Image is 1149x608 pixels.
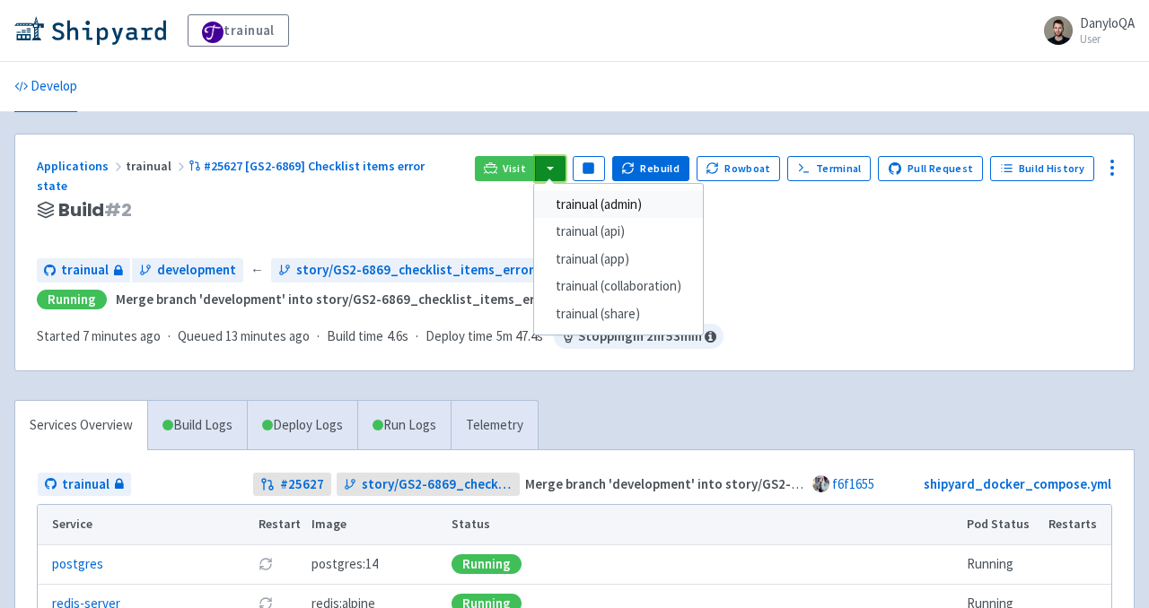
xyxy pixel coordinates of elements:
a: Pull Request [878,156,983,181]
a: Applications [37,158,126,174]
a: trainual (share) [534,300,703,328]
a: trainual (app) [534,246,703,274]
a: trainual (admin) [534,191,703,219]
button: Rebuild [612,156,689,181]
a: Build History [990,156,1094,181]
span: DanyloQA [1080,14,1135,31]
a: trainual (collaboration) [534,273,703,300]
a: Terminal [787,156,871,181]
th: Image [306,505,446,544]
span: # 2 [104,197,132,222]
button: Rowboat [697,156,781,181]
span: trainual [61,260,109,281]
a: f6f1655 [832,475,874,492]
span: Deploy time [425,326,493,347]
span: Started [37,327,161,344]
span: story/GS2-6869_checklist_items_error_state [362,474,513,495]
strong: # 25627 [280,474,324,495]
span: Build [58,200,132,221]
a: development [132,258,243,282]
a: Visit [475,156,536,181]
span: trainual [126,158,189,174]
th: Restart [252,505,306,544]
span: Visit [503,161,526,176]
a: Build Logs [148,401,247,450]
a: Telemetry [451,401,538,450]
time: 13 minutes ago [225,327,310,344]
span: 4.6s [387,326,408,347]
a: #25627 [GS2-6869] Checklist items error state [37,158,425,195]
a: Deploy Logs [247,401,357,450]
time: 7 minutes ago [83,327,161,344]
a: trainual [188,14,289,47]
th: Service [38,505,252,544]
strong: Merge branch 'development' into story/GS2-6869_checklist_items_error_state [525,475,1004,492]
a: story/GS2-6869_checklist_items_error_state [271,258,583,282]
img: Shipyard logo [14,16,166,45]
div: Running [452,554,522,574]
div: Running [37,290,107,310]
span: Build time [327,326,383,347]
a: Run Logs [357,401,451,450]
a: Develop [14,62,77,112]
a: postgres [52,554,103,575]
span: 5m 47.4s [496,326,543,347]
span: Queued [178,327,310,344]
span: Stopping in 2 hr 53 min [554,324,724,349]
span: ← [250,260,264,281]
td: Running [961,544,1043,584]
button: Restart pod [259,557,273,571]
a: Services Overview [15,401,147,450]
a: shipyard_docker_compose.yml [924,475,1111,492]
a: DanyloQA User [1033,16,1135,45]
span: postgres:14 [311,554,378,575]
div: · · · [37,324,724,349]
a: trainual [37,258,130,282]
span: story/GS2-6869_checklist_items_error_state [296,260,575,281]
th: Restarts [1043,505,1111,544]
small: User [1080,33,1135,45]
button: Pause [573,156,605,181]
a: #25627 [253,473,331,497]
th: Pod Status [961,505,1043,544]
a: trainual [38,473,131,497]
span: development [157,260,236,281]
span: trainual [62,474,110,495]
a: story/GS2-6869_checklist_items_error_state [337,473,521,497]
th: Status [446,505,961,544]
strong: Merge branch 'development' into story/GS2-6869_checklist_items_error_state [116,291,595,308]
a: trainual (api) [534,218,703,246]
